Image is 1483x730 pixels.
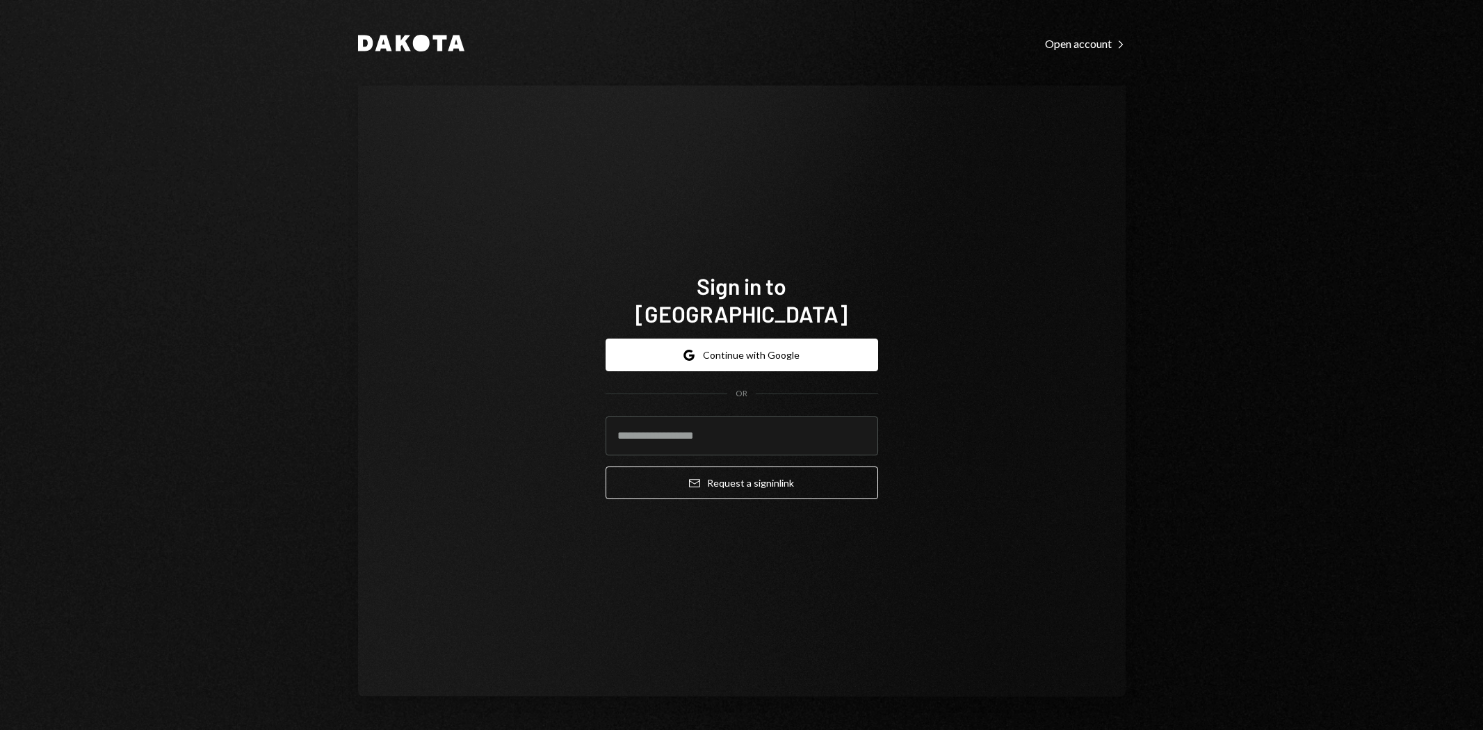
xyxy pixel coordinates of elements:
button: Request a signinlink [606,467,878,499]
h1: Sign in to [GEOGRAPHIC_DATA] [606,272,878,327]
button: Continue with Google [606,339,878,371]
div: Open account [1045,37,1126,51]
a: Open account [1045,35,1126,51]
div: OR [736,388,747,400]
